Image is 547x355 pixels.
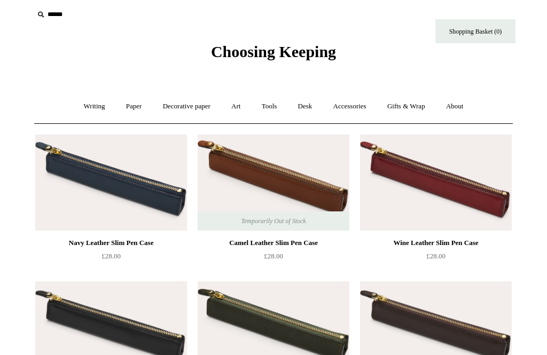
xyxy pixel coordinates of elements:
a: Choosing Keeping [211,51,336,59]
a: Navy Leather Slim Pen Case Navy Leather Slim Pen Case [35,135,187,231]
a: Accessories [324,92,376,121]
span: £28.00 [101,252,121,260]
a: Navy Leather Slim Pen Case £28.00 [35,236,187,280]
a: Decorative paper [153,92,220,121]
div: Wine Leather Slim Pen Case [363,236,509,249]
a: Wine Leather Slim Pen Case Wine Leather Slim Pen Case [360,135,512,231]
a: Tools [252,92,287,121]
a: Camel Leather Slim Pen Case £28.00 [198,236,349,280]
img: Navy Leather Slim Pen Case [35,135,187,231]
a: Shopping Basket (0) [435,19,515,43]
a: Writing [74,92,115,121]
span: Choosing Keeping [211,43,336,60]
span: Temporarily Out of Stock [230,211,316,231]
a: Paper [116,92,152,121]
span: £28.00 [426,252,446,260]
a: Wine Leather Slim Pen Case £28.00 [360,236,512,280]
div: Navy Leather Slim Pen Case [38,236,184,249]
img: Camel Leather Slim Pen Case [198,135,349,231]
a: Camel Leather Slim Pen Case Camel Leather Slim Pen Case Temporarily Out of Stock [198,135,349,231]
a: Desk [288,92,322,121]
a: About [436,92,473,121]
span: £28.00 [264,252,283,260]
a: Gifts & Wrap [378,92,435,121]
img: Wine Leather Slim Pen Case [360,135,512,231]
div: Camel Leather Slim Pen Case [200,236,347,249]
a: Art [222,92,250,121]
